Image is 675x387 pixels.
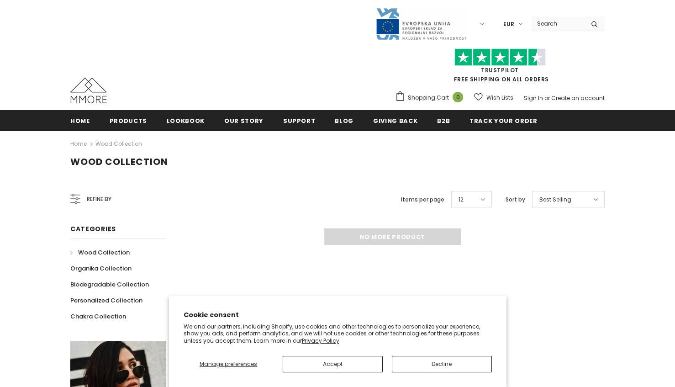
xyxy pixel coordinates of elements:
[70,224,116,233] span: Categories
[459,195,464,204] span: 12
[70,280,149,289] span: Biodegradable Collection
[503,20,514,29] span: EUR
[437,110,450,131] a: B2B
[70,138,87,149] a: Home
[486,93,513,102] span: Wish Lists
[167,110,205,131] a: Lookbook
[524,94,543,102] a: Sign In
[283,110,316,131] a: support
[469,117,537,125] span: Track your order
[70,276,149,292] a: Biodegradable Collection
[454,48,546,66] img: Trust Pilot Stars
[392,356,492,372] button: Decline
[110,110,147,131] a: Products
[544,94,550,102] span: or
[70,292,142,308] a: Personalized Collection
[469,110,537,131] a: Track your order
[70,155,168,168] span: Wood Collection
[70,78,107,103] img: MMORE Cases
[70,296,142,305] span: Personalized Collection
[373,110,417,131] a: Giving back
[506,195,525,204] label: Sort by
[375,7,467,41] img: Javni Razpis
[110,117,147,125] span: Products
[474,90,513,106] a: Wish Lists
[184,310,492,320] h2: Cookie consent
[167,117,205,125] span: Lookbook
[70,312,126,321] span: Chakra Collection
[539,195,571,204] span: Best Selling
[70,260,132,276] a: Organika Collection
[283,117,316,125] span: support
[551,94,605,102] a: Create an account
[302,337,339,345] a: Privacy Policy
[70,308,126,324] a: Chakra Collection
[437,117,450,125] span: B2B
[224,110,264,131] a: Our Story
[95,140,142,148] a: Wood Collection
[200,360,257,368] span: Manage preferences
[335,110,353,131] a: Blog
[395,53,605,83] span: FREE SHIPPING ON ALL ORDERS
[335,117,353,125] span: Blog
[532,17,584,30] input: Search Site
[283,356,383,372] button: Accept
[401,195,444,204] label: Items per page
[481,66,519,74] a: Trustpilot
[78,248,130,257] span: Wood Collection
[373,117,417,125] span: Giving back
[70,244,130,260] a: Wood Collection
[87,194,111,204] span: Refine by
[183,356,273,372] button: Manage preferences
[70,117,90,125] span: Home
[70,110,90,131] a: Home
[395,91,468,105] a: Shopping Cart 0
[453,92,463,102] span: 0
[70,264,132,273] span: Organika Collection
[408,93,449,102] span: Shopping Cart
[375,20,467,27] a: Javni Razpis
[184,323,492,345] p: We and our partners, including Shopify, use cookies and other technologies to personalize your ex...
[224,117,264,125] span: Our Story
